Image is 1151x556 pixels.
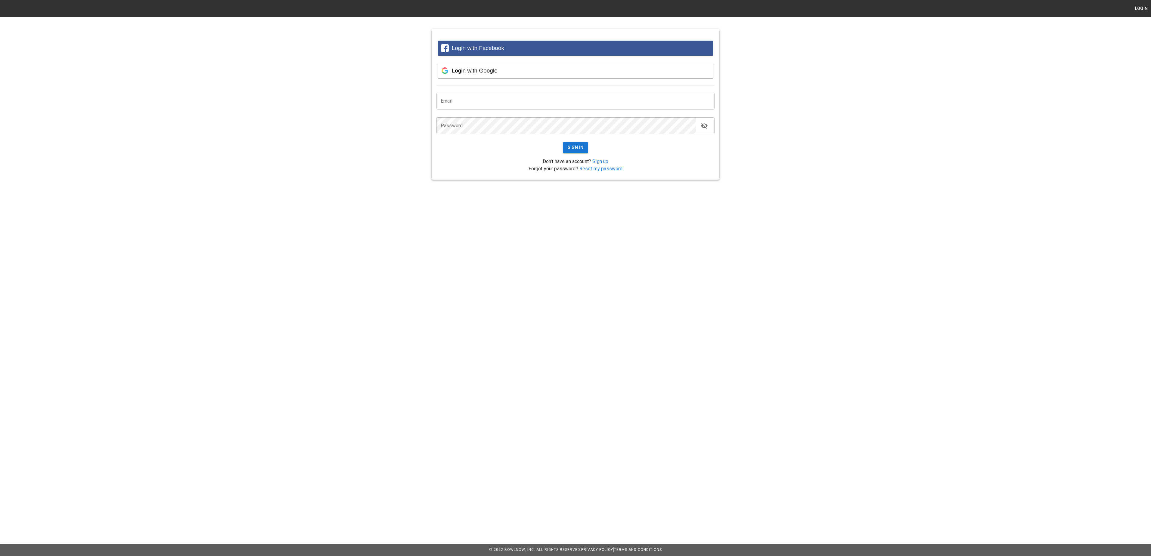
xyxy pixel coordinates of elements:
[581,548,613,552] a: Privacy Policy
[698,120,710,132] button: toggle password visibility
[1132,3,1151,14] button: Login
[452,45,504,51] span: Login with Facebook
[436,165,715,172] p: Forgot your password?
[452,67,498,74] span: Login with Google
[489,548,581,552] span: © 2022 BowlNow, Inc. All Rights Reserved.
[438,63,713,78] button: Login with Google
[438,41,713,56] button: Login with Facebook
[436,158,715,165] p: Don't have an account?
[614,548,662,552] a: Terms and Conditions
[3,5,36,11] img: logo
[579,166,623,171] a: Reset my password
[592,159,608,164] a: Sign up
[563,142,588,153] button: Sign In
